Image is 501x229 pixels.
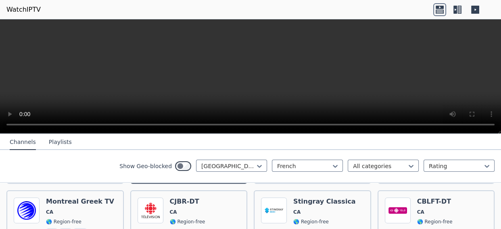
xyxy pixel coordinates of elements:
img: CBLFT-DT [385,198,411,223]
span: CA [170,209,177,215]
img: CJBR-DT [138,198,163,223]
span: 🌎 Region-free [417,219,453,225]
a: WatchIPTV [6,5,41,15]
label: Show Geo-blocked [119,162,172,170]
span: CA [417,209,424,215]
h6: Montreal Greek TV [46,198,114,206]
span: 🌎 Region-free [170,219,205,225]
span: 🌎 Region-free [293,219,329,225]
img: Montreal Greek TV [14,198,40,223]
button: Channels [10,135,36,150]
h6: CBLFT-DT [417,198,453,206]
img: Stingray Classica [261,198,287,223]
span: CA [293,209,301,215]
h6: CJBR-DT [170,198,205,206]
button: Playlists [49,135,72,150]
h6: Stingray Classica [293,198,356,206]
span: CA [46,209,53,215]
span: 🌎 Region-free [46,219,81,225]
